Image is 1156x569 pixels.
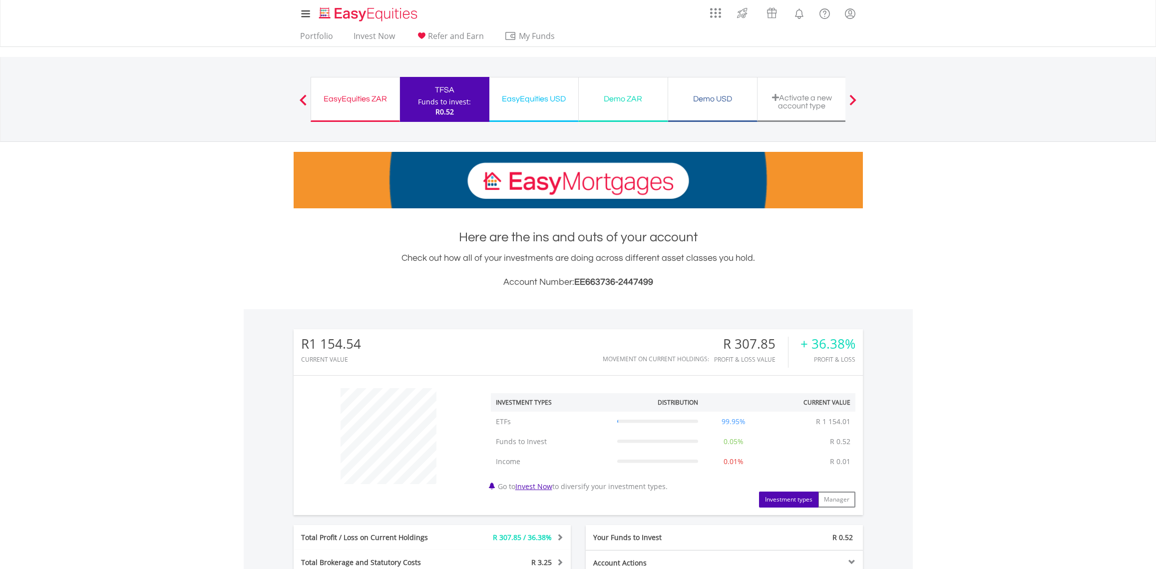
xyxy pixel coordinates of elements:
div: Profit & Loss [800,356,855,363]
div: EasyEquities USD [495,92,572,106]
img: grid-menu-icon.svg [710,7,721,18]
a: Notifications [786,2,812,22]
div: Activate a new account type [764,93,840,110]
div: Profit & Loss Value [714,356,788,363]
a: My Profile [837,2,863,24]
div: Distribution [658,398,698,407]
img: EasyMortage Promotion Banner [294,152,863,208]
span: R 0.52 [832,533,853,542]
img: EasyEquities_Logo.png [317,6,421,22]
td: 99.95% [703,412,764,432]
td: Income [491,452,612,472]
div: Funds to invest: [418,97,471,107]
a: Portfolio [296,31,337,46]
th: Current Value [764,393,855,412]
div: TFSA [406,83,483,97]
div: EasyEquities ZAR [317,92,393,106]
span: R0.52 [435,107,454,116]
th: Investment Types [491,393,612,412]
td: 0.05% [703,432,764,452]
div: R1 154.54 [301,337,361,351]
span: My Funds [504,29,570,42]
div: Total Brokerage and Statutory Costs [294,558,455,568]
button: Investment types [759,492,818,508]
td: R 1 154.01 [811,412,855,432]
div: Account Actions [586,558,725,568]
a: FAQ's and Support [812,2,837,22]
td: R 0.01 [825,452,855,472]
div: R 307.85 [714,337,788,351]
td: R 0.52 [825,432,855,452]
a: Vouchers [757,2,786,21]
span: R 307.85 / 36.38% [493,533,552,542]
h1: Here are the ins and outs of your account [294,228,863,246]
a: Invest Now [350,31,399,46]
a: Refer and Earn [411,31,488,46]
div: Total Profit / Loss on Current Holdings [294,533,455,543]
div: Go to to diversify your investment types. [483,383,863,508]
div: Demo USD [674,92,751,106]
div: Movement on Current Holdings: [603,356,709,362]
td: 0.01% [703,452,764,472]
div: Demo ZAR [585,92,662,106]
div: CURRENT VALUE [301,356,361,363]
span: EE663736-2447499 [574,277,653,287]
div: Your Funds to Invest [586,533,725,543]
a: Home page [315,2,421,22]
span: R 3.25 [531,558,552,567]
img: vouchers-v2.svg [764,5,780,21]
td: ETFs [491,412,612,432]
button: Manager [818,492,855,508]
img: thrive-v2.svg [734,5,751,21]
td: Funds to Invest [491,432,612,452]
a: AppsGrid [704,2,728,18]
div: + 36.38% [800,337,855,351]
div: Check out how all of your investments are doing across different asset classes you hold. [294,251,863,289]
h3: Account Number: [294,275,863,289]
a: Invest Now [515,482,552,491]
span: Refer and Earn [428,30,484,41]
